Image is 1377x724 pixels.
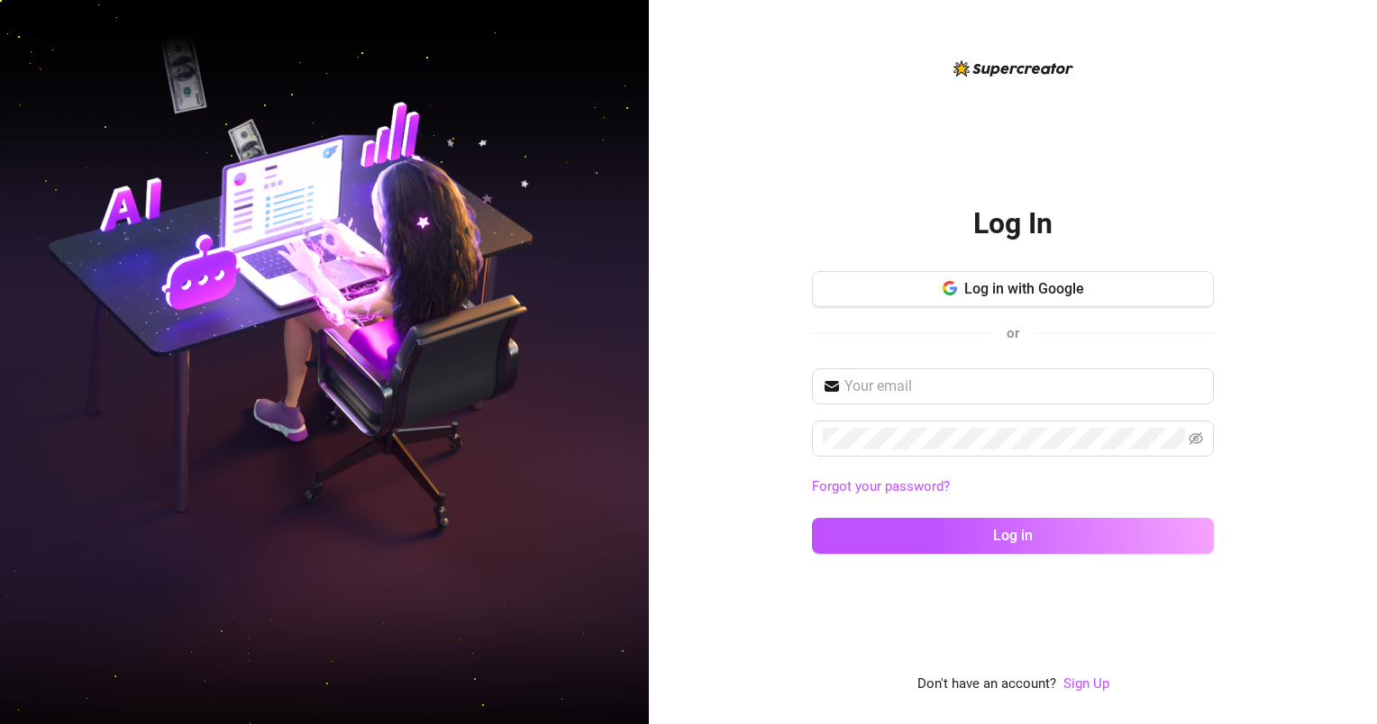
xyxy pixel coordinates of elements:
[812,271,1214,307] button: Log in with Google
[1189,431,1203,446] span: eye-invisible
[812,478,950,494] a: Forgot your password?
[1063,674,1109,695] a: Sign Up
[953,60,1073,77] img: logo-BBDzfeDw.svg
[812,476,1214,498] a: Forgot your password?
[973,205,1053,242] h2: Log In
[964,280,1084,297] span: Log in with Google
[993,527,1033,544] span: Log in
[1007,325,1019,341] span: or
[1063,675,1109,692] a: Sign Up
[844,376,1203,397] input: Your email
[812,518,1214,554] button: Log in
[917,674,1056,695] span: Don't have an account?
